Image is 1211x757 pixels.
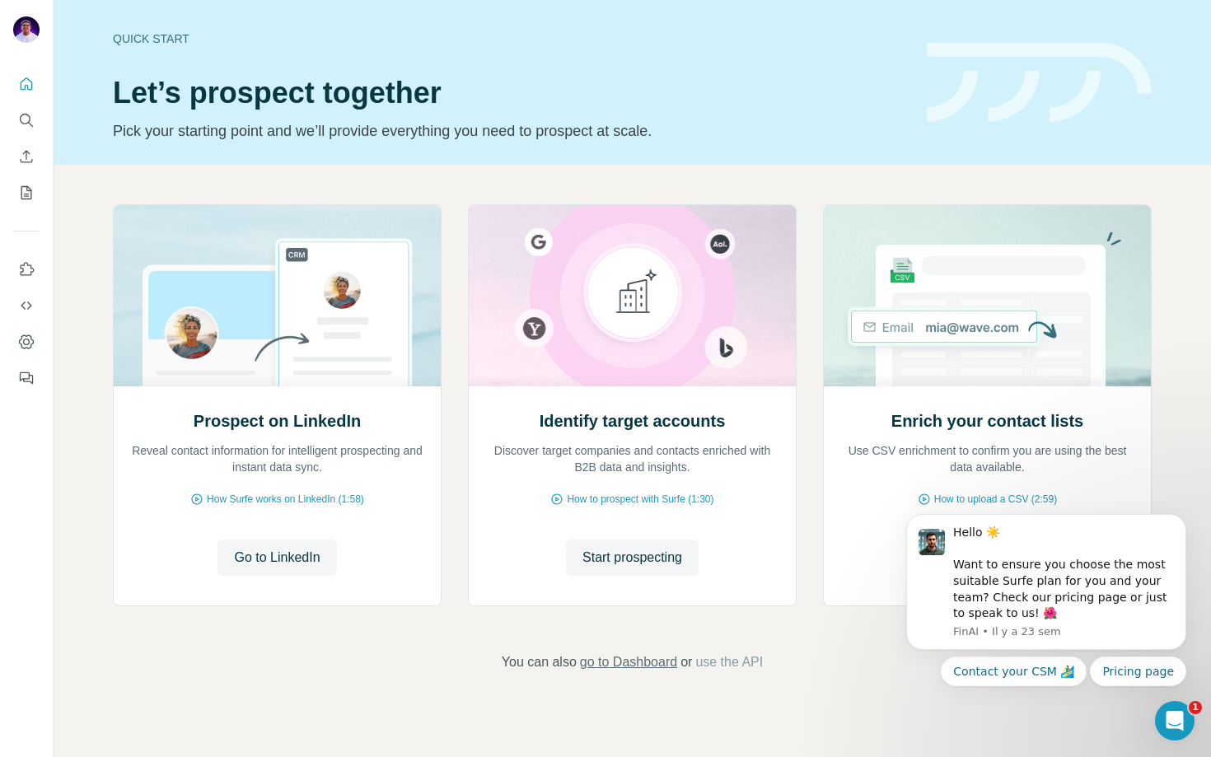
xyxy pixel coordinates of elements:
span: You can also [502,652,577,672]
span: Start prospecting [582,548,682,568]
span: Go to LinkedIn [234,548,320,568]
button: My lists [13,178,40,208]
button: use the API [695,652,763,672]
span: 1 [1189,701,1202,714]
p: Discover target companies and contacts enriched with B2B data and insights. [485,442,779,475]
span: or [680,652,692,672]
img: banner [927,43,1152,123]
p: Use CSV enrichment to confirm you are using the best data available. [840,442,1134,475]
button: Go to LinkedIn [217,540,336,576]
button: Use Surfe API [13,291,40,320]
iframe: Intercom notifications message [881,493,1211,749]
button: go to Dashboard [580,652,677,672]
iframe: Intercom live chat [1155,701,1195,741]
span: How to upload a CSV (2:59) [934,492,1057,507]
img: Enrich your contact lists [823,205,1152,386]
h2: Enrich your contact lists [891,409,1083,432]
p: Pick your starting point and we’ll provide everything you need to prospect at scale. [113,119,907,143]
img: Avatar [13,16,40,43]
p: Reveal contact information for intelligent prospecting and instant data sync. [130,442,424,475]
span: How Surfe works on LinkedIn (1:58) [207,492,364,507]
button: Start prospecting [566,540,699,576]
h2: Identify target accounts [540,409,726,432]
button: Use Surfe on LinkedIn [13,255,40,284]
h1: Let’s prospect together [113,77,907,110]
button: Search [13,105,40,135]
div: Quick start [113,30,907,47]
img: Prospect on LinkedIn [113,205,442,386]
button: Quick start [13,69,40,99]
img: Identify target accounts [468,205,797,386]
span: How to prospect with Surfe (1:30) [567,492,713,507]
h2: Prospect on LinkedIn [194,409,361,432]
button: Dashboard [13,327,40,357]
button: Feedback [13,363,40,393]
button: Enrich CSV [13,142,40,171]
